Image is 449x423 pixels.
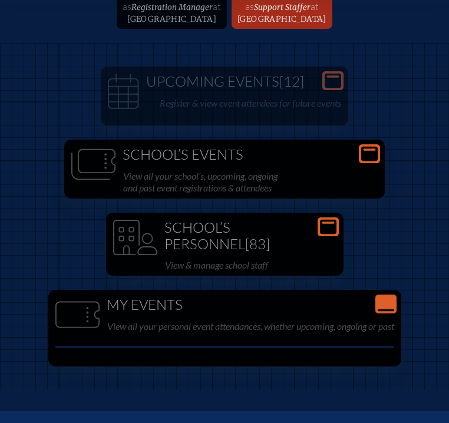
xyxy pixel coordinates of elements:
span: [GEOGRAPHIC_DATA] [237,14,326,24]
h1: My Events [53,297,397,313]
p: Register & view event attendees for future events [160,95,341,111]
h1: Upcoming Events [105,74,344,90]
span: Support Staffer [254,2,311,12]
p: View all your personal event attendances, whether upcoming, ongoing or past [107,318,394,335]
span: [12] [279,72,304,90]
span: as [245,1,254,12]
h1: School’s Events [69,147,380,163]
span: [83] [245,235,270,253]
p: View & manage school staff [165,257,336,273]
h1: School’s Personnel [111,220,339,252]
span: at [311,1,319,12]
p: View all your school’s, upcoming, ongoing and past event registrations & attendees [123,168,378,196]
